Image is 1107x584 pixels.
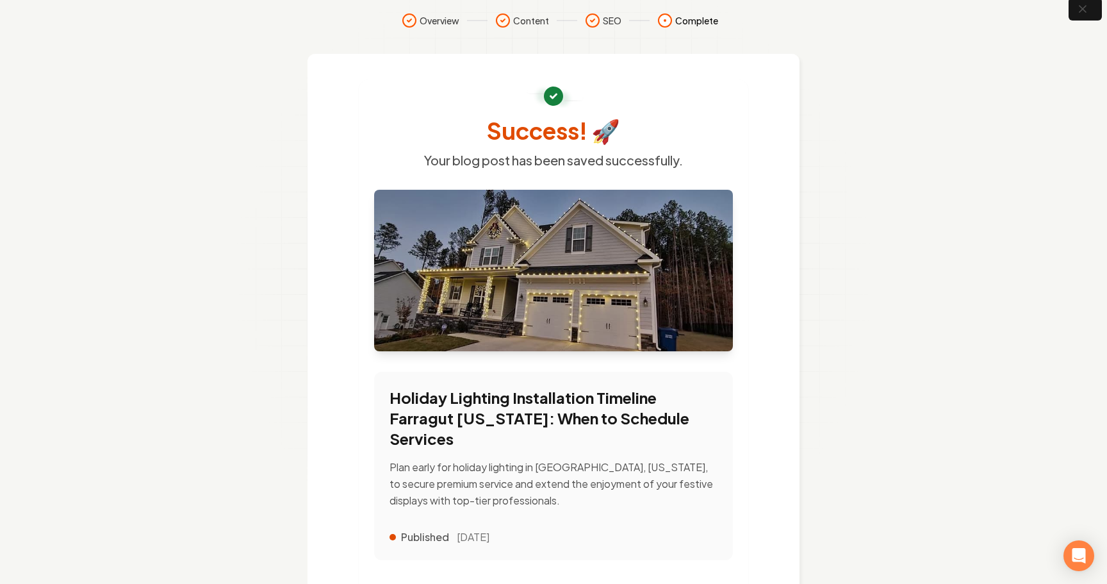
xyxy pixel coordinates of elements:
[374,118,733,144] h1: Success! 🚀
[374,151,733,169] p: Your blog post has been saved successfully.
[389,459,717,509] p: Plan early for holiday lighting in [GEOGRAPHIC_DATA], [US_STATE], to secure premium service and e...
[389,387,717,449] h3: Holiday Lighting Installation Timeline Farragut [US_STATE]: When to Schedule Services
[675,14,718,27] span: Complete
[1063,540,1094,571] div: Open Intercom Messenger
[513,14,549,27] span: Content
[603,14,621,27] span: SEO
[401,530,449,545] span: Published
[420,14,459,27] span: Overview
[457,530,489,545] time: [DATE]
